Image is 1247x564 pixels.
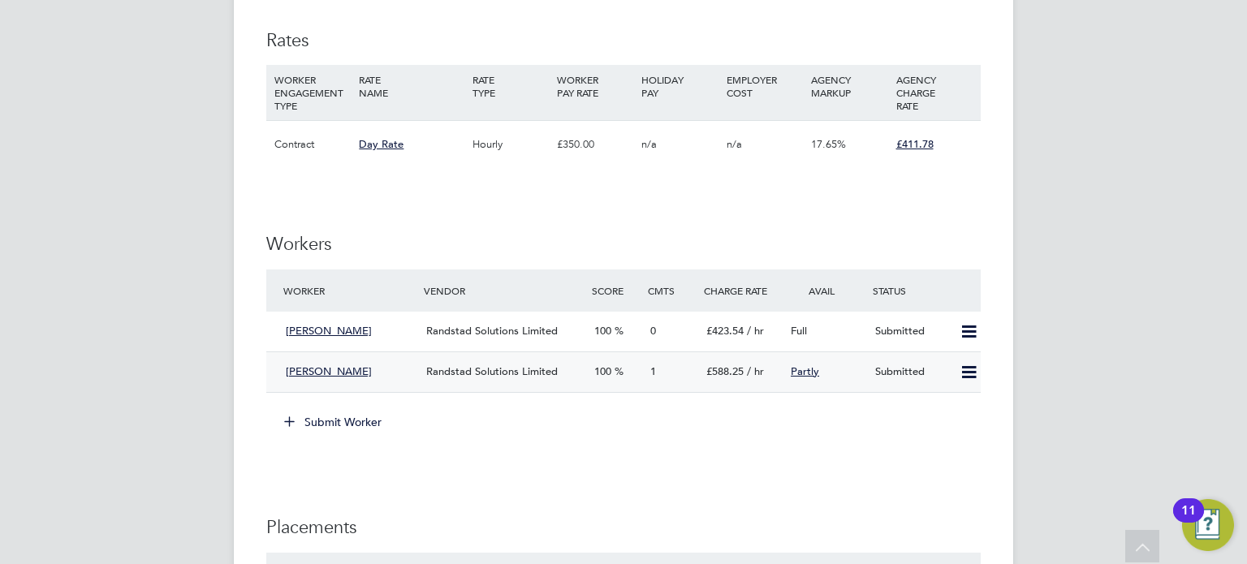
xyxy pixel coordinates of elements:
[892,65,977,120] div: AGENCY CHARGE RATE
[286,324,372,338] span: [PERSON_NAME]
[468,65,553,107] div: RATE TYPE
[747,324,764,338] span: / hr
[279,276,420,305] div: Worker
[355,65,468,107] div: RATE NAME
[869,359,953,385] div: Submitted
[588,276,644,305] div: Score
[420,276,588,305] div: Vendor
[896,137,934,151] span: £411.78
[266,516,981,540] h3: Placements
[706,324,744,338] span: £423.54
[700,276,784,305] div: Charge Rate
[869,276,981,305] div: Status
[784,276,869,305] div: Avail
[273,409,395,435] button: Submit Worker
[650,364,656,378] span: 1
[706,364,744,378] span: £588.25
[426,364,558,378] span: Randstad Solutions Limited
[644,276,700,305] div: Cmts
[468,121,553,168] div: Hourly
[869,318,953,345] div: Submitted
[270,65,355,120] div: WORKER ENGAGEMENT TYPE
[747,364,764,378] span: / hr
[553,121,637,168] div: £350.00
[807,65,891,107] div: AGENCY MARKUP
[553,65,637,107] div: WORKER PAY RATE
[637,65,722,107] div: HOLIDAY PAY
[359,137,403,151] span: Day Rate
[791,324,807,338] span: Full
[1182,499,1234,551] button: Open Resource Center, 11 new notifications
[650,324,656,338] span: 0
[270,121,355,168] div: Contract
[811,137,846,151] span: 17.65%
[727,137,742,151] span: n/a
[641,137,657,151] span: n/a
[426,324,558,338] span: Randstad Solutions Limited
[594,364,611,378] span: 100
[266,233,981,256] h3: Workers
[791,364,819,378] span: Partly
[1181,510,1196,532] div: 11
[594,324,611,338] span: 100
[266,29,981,53] h3: Rates
[723,65,807,107] div: EMPLOYER COST
[286,364,372,378] span: [PERSON_NAME]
